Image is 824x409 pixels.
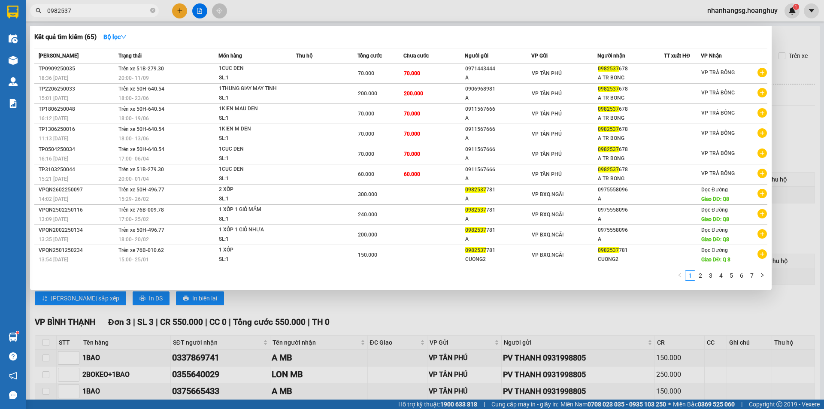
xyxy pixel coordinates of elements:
[219,124,283,134] div: 1KIEN M DEN
[118,236,149,242] span: 18:00 - 20/02
[598,66,619,72] span: 0982537
[598,73,663,82] div: A TR BONG
[598,146,619,152] span: 0982537
[39,246,116,255] div: VPQN2501250234
[39,105,116,114] div: TP1806250048
[532,111,562,117] span: VP TÂN PHÚ
[757,128,767,138] span: plus-circle
[219,84,283,94] div: 1THUNG GIAY MAY TINH
[9,372,17,380] span: notification
[736,270,747,281] li: 6
[465,134,531,143] div: A
[219,104,283,114] div: 1KIEN MAU DEN
[219,114,283,123] div: SL: 1
[598,255,663,264] div: CUONG2
[39,115,68,121] span: 16:12 [DATE]
[39,53,79,59] span: [PERSON_NAME]
[219,134,283,143] div: SL: 1
[598,247,619,253] span: 0982537
[118,156,149,162] span: 17:00 - 06/04
[598,154,663,163] div: A TR BONG
[757,249,767,259] span: plus-circle
[701,216,729,222] span: Giao DĐ: Q8
[150,8,155,13] span: close-circle
[39,206,116,215] div: VPQN2502250116
[118,136,149,142] span: 18:00 - 13/06
[465,94,531,103] div: A
[598,206,663,215] div: 0975558096
[701,53,722,59] span: VP Nhận
[219,215,283,224] div: SL: 1
[757,189,767,198] span: plus-circle
[465,215,531,224] div: A
[118,126,164,132] span: Trên xe 50H-640.54
[757,270,767,281] button: right
[97,30,133,44] button: Bộ lọcdown
[219,225,283,235] div: 1 XỐP 1 GIỎ NHỰA
[357,53,382,59] span: Tổng cước
[114,4,210,16] b: VP [PERSON_NAME]
[465,185,531,194] div: 781
[677,273,682,278] span: left
[105,53,144,65] b: 100.000
[358,131,374,137] span: 70.000
[39,185,116,194] div: VPQN2602250097
[532,151,562,157] span: VP TÂN PHÚ
[219,165,283,174] div: 1CUC DEN
[39,236,68,242] span: 13:35 [DATE]
[219,174,283,184] div: SL: 1
[696,271,705,280] a: 2
[3,4,67,55] b: Công ty TNHH MTV DV-VT [PERSON_NAME]
[47,6,148,15] input: Tìm tên, số ĐT hoặc mã đơn
[39,64,116,73] div: TP0909250035
[358,252,377,258] span: 150.000
[36,8,42,14] span: search
[757,169,767,178] span: plus-circle
[118,207,164,213] span: Trên xe 76B-009.78
[701,207,728,213] span: Dọc Đường
[465,154,531,163] div: A
[118,66,164,72] span: Trên xe 51B-279.30
[39,196,68,202] span: 14:02 [DATE]
[404,131,420,137] span: 70.000
[25,58,84,70] b: VP TÂN PHÚ
[598,114,663,123] div: A TR BONG
[598,125,663,134] div: 678
[9,333,18,342] img: warehouse-icon
[675,270,685,281] button: left
[358,91,377,97] span: 200.000
[706,271,715,280] a: 3
[3,57,62,73] li: VP Gửi:
[675,270,685,281] li: Previous Page
[701,187,728,193] span: Dọc Đường
[404,111,420,117] span: 70.000
[598,246,663,255] div: 781
[403,53,429,59] span: Chưa cước
[598,86,619,92] span: 0982537
[701,110,735,116] span: VP TRÀ BỒNG
[465,85,531,94] div: 0906968981
[34,33,97,42] h3: Kết quả tìm kiếm ( 65 )
[757,108,767,118] span: plus-circle
[39,95,68,101] span: 15:01 [DATE]
[701,150,735,156] span: VP TRÀ BỒNG
[219,245,283,255] div: 1 XỐP
[465,165,531,174] div: 0911567666
[598,174,663,183] div: A TR BONG
[465,255,531,264] div: CUONG2
[85,51,145,67] li: CC
[85,19,145,35] li: Tên hàng:
[701,70,735,76] span: VP TRÀ BỒNG
[358,212,377,218] span: 240.000
[121,34,127,40] span: down
[118,95,149,101] span: 18:00 - 23/06
[465,187,486,193] span: 0982537
[219,64,283,73] div: 1CUC DEN
[103,56,144,64] span: :
[706,270,716,281] li: 3
[598,85,663,94] div: 678
[727,271,736,280] a: 5
[701,236,729,242] span: Giao DĐ: Q8
[465,73,531,82] div: A
[532,91,562,97] span: VP TÂN PHÚ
